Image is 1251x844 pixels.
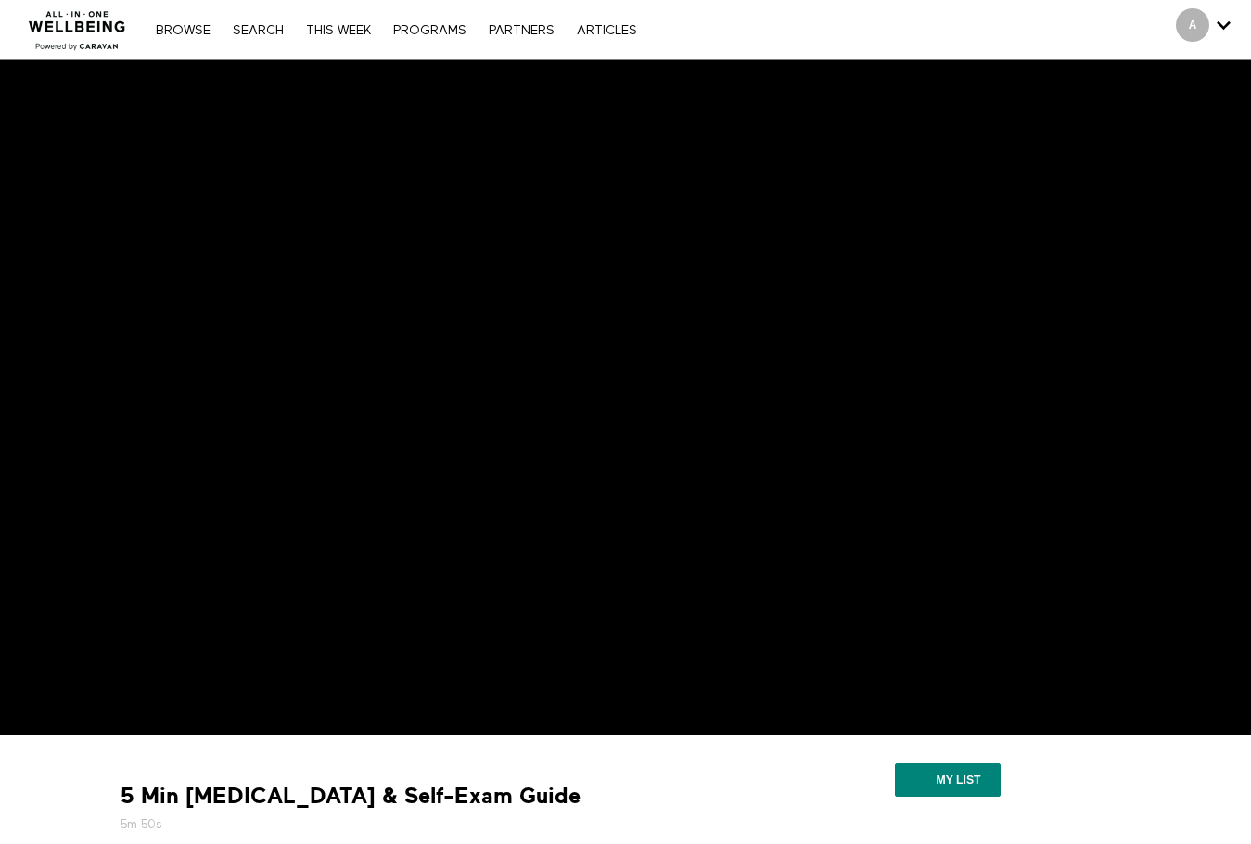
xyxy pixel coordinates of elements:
a: Browse [147,24,220,37]
a: ARTICLES [568,24,646,37]
a: THIS WEEK [297,24,380,37]
h5: 5m 50s [121,815,742,834]
a: Search [223,24,293,37]
nav: Primary [147,20,645,39]
a: PROGRAMS [384,24,476,37]
strong: 5 Min [MEDICAL_DATA] & Self-Exam Guide [121,782,581,811]
button: My list [895,763,1000,797]
a: PARTNERS [479,24,564,37]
